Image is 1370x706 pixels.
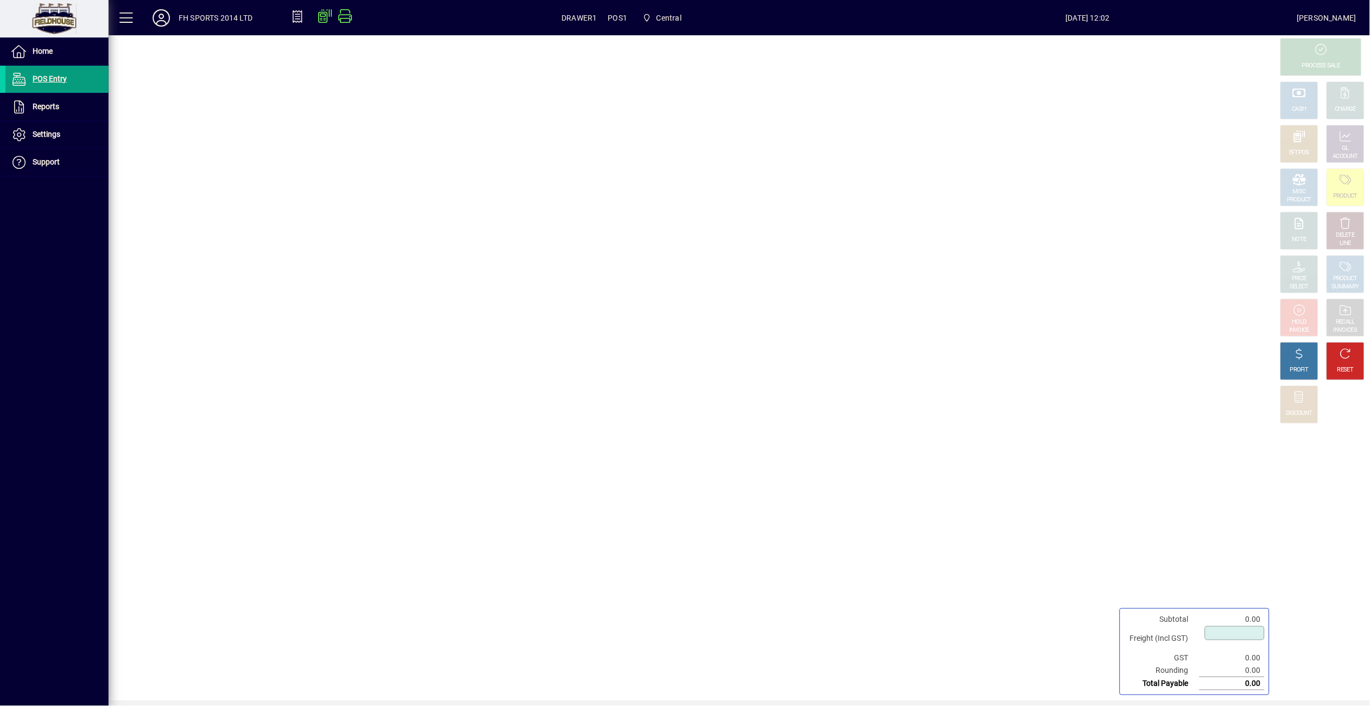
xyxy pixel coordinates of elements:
div: RESET [1337,366,1354,374]
div: CASH [1292,105,1306,114]
div: PRODUCT [1287,196,1311,204]
div: INVOICES [1334,326,1357,335]
span: Support [33,157,60,166]
td: Total Payable [1125,677,1199,690]
td: 0.00 [1199,613,1265,626]
div: CHARGE [1335,105,1356,114]
div: MISC [1293,188,1306,196]
span: Home [33,47,53,55]
div: SELECT [1290,283,1309,291]
a: Reports [5,93,109,121]
span: Central [638,8,686,28]
span: DRAWER1 [561,9,597,27]
div: NOTE [1292,236,1306,244]
div: PRODUCT [1333,192,1358,200]
div: PRODUCT [1333,275,1358,283]
span: POS1 [608,9,628,27]
button: Profile [144,8,179,28]
span: Reports [33,102,59,111]
td: 0.00 [1199,652,1265,664]
div: ACCOUNT [1333,153,1358,161]
span: POS Entry [33,74,67,83]
div: PRICE [1292,275,1307,283]
div: SUMMARY [1332,283,1359,291]
td: Rounding [1125,664,1199,677]
span: Settings [33,130,60,138]
span: Central [656,9,681,27]
div: LINE [1340,239,1351,248]
a: Support [5,149,109,176]
td: 0.00 [1199,664,1265,677]
div: INVOICE [1289,326,1309,335]
div: FH SPORTS 2014 LTD [179,9,252,27]
div: PROFIT [1290,366,1309,374]
div: HOLD [1292,318,1306,326]
a: Settings [5,121,109,148]
td: GST [1125,652,1199,664]
td: Freight (Incl GST) [1125,626,1199,652]
div: [PERSON_NAME] [1297,9,1356,27]
div: PROCESS SALE [1302,62,1340,70]
span: [DATE] 12:02 [879,9,1297,27]
div: EFTPOS [1290,149,1310,157]
a: Home [5,38,109,65]
div: DELETE [1336,231,1355,239]
td: 0.00 [1199,677,1265,690]
div: DISCOUNT [1286,409,1312,418]
div: RECALL [1336,318,1355,326]
td: Subtotal [1125,613,1199,626]
div: GL [1342,144,1349,153]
